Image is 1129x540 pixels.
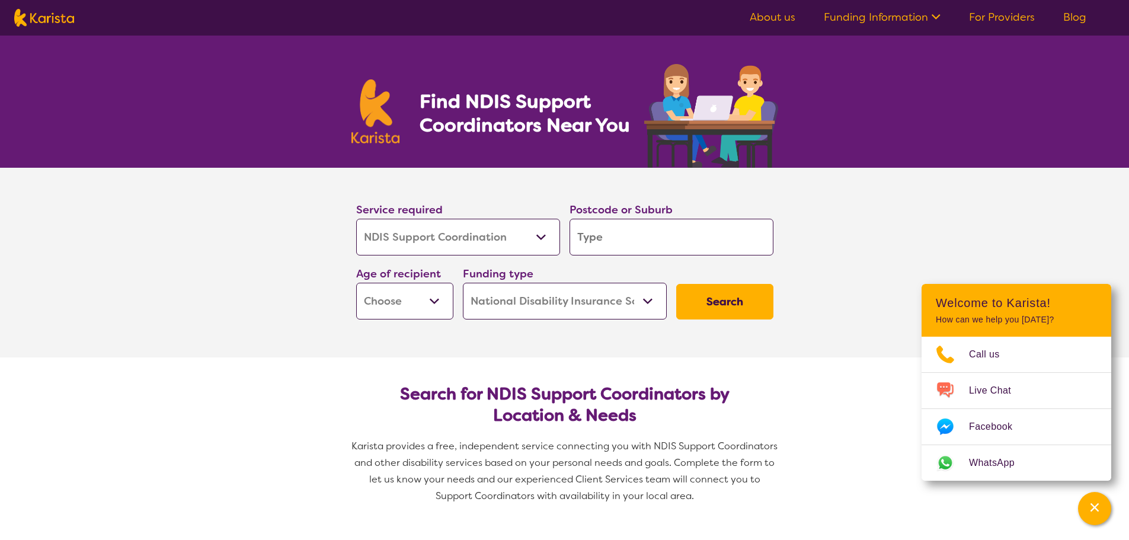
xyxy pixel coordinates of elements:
h1: Find NDIS Support Coordinators Near You [420,90,639,137]
a: Funding Information [824,10,941,24]
ul: Choose channel [922,337,1111,481]
label: Service required [356,203,443,217]
button: Channel Menu [1078,492,1111,525]
img: Karista logo [351,79,400,143]
div: Channel Menu [922,284,1111,481]
span: Live Chat [969,382,1025,400]
a: Web link opens in a new tab. [922,445,1111,481]
span: Call us [969,346,1014,363]
span: Karista provides a free, independent service connecting you with NDIS Support Coordinators and ot... [351,440,780,502]
span: Facebook [969,418,1026,436]
p: How can we help you [DATE]? [936,315,1097,325]
a: For Providers [969,10,1035,24]
a: About us [750,10,795,24]
input: Type [570,219,773,255]
label: Postcode or Suburb [570,203,673,217]
label: Funding type [463,267,533,281]
a: Blog [1063,10,1086,24]
label: Age of recipient [356,267,441,281]
img: support-coordination [644,64,778,168]
button: Search [676,284,773,319]
h2: Search for NDIS Support Coordinators by Location & Needs [366,384,764,426]
img: Karista logo [14,9,74,27]
span: WhatsApp [969,454,1029,472]
h2: Welcome to Karista! [936,296,1097,310]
